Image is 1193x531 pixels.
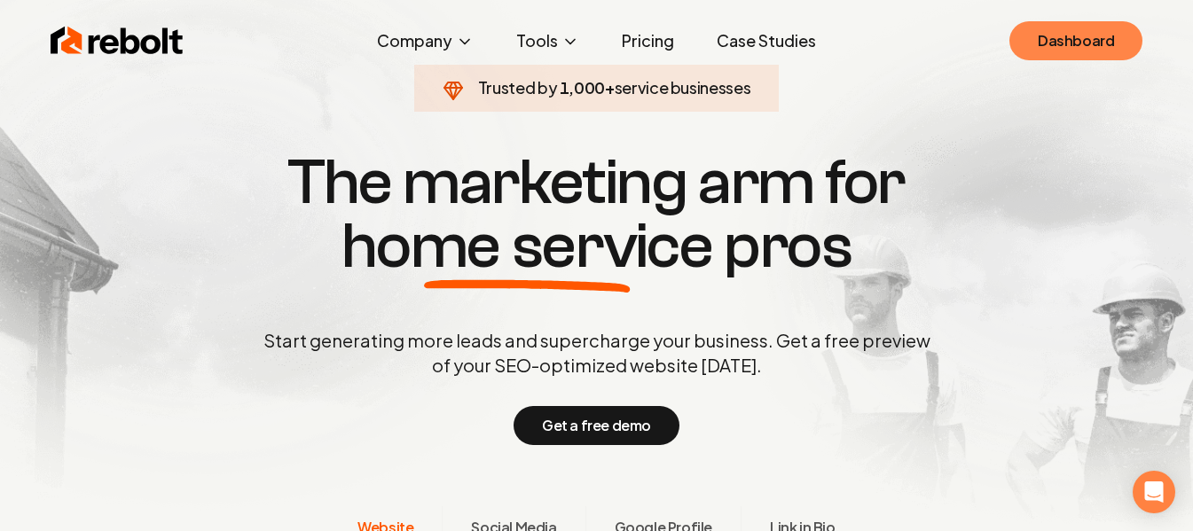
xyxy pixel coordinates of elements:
[514,406,679,445] button: Get a free demo
[363,23,488,59] button: Company
[702,23,830,59] a: Case Studies
[171,151,1023,278] h1: The marketing arm for pros
[608,23,688,59] a: Pricing
[560,75,605,100] span: 1,000
[51,23,184,59] img: Rebolt Logo
[260,328,934,378] p: Start generating more leads and supercharge your business. Get a free preview of your SEO-optimiz...
[341,215,713,278] span: home service
[1009,21,1142,60] a: Dashboard
[478,77,557,98] span: Trusted by
[1133,471,1175,513] div: Open Intercom Messenger
[615,77,751,98] span: service businesses
[605,77,615,98] span: +
[502,23,593,59] button: Tools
